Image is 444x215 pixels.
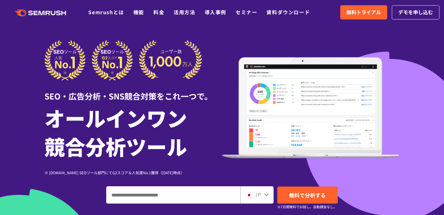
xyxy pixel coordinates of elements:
span: 無料で分析する [289,191,326,199]
a: 無料で分析する [277,187,338,204]
a: 導入事例 [205,8,226,16]
a: 無料トライアル [340,5,387,19]
small: ※7日間無料でお試し。自動課金なし。 [277,204,337,210]
span: JP [255,191,261,198]
h1: オールインワン 競合分析ツール [44,103,222,160]
div: ※ [DOMAIN_NAME] SEOツール部門にてG2スコア＆人気度No.1獲得（[DATE]時点） [44,170,222,175]
a: 機能 [133,8,144,16]
a: セミナー [236,8,257,16]
a: デモを申し込む [392,5,439,19]
a: 料金 [153,8,164,16]
a: Semrushとは [88,8,124,16]
a: 活用方法 [174,8,195,16]
span: 無料トライアル [346,8,381,16]
a: 資料ダウンロード [266,8,310,16]
span: デモを申し込む [398,8,433,16]
input: ドメイン、キーワードまたはURLを入力してください [107,187,240,203]
div: SEO・広告分析・SNS競合対策をこれ一つで。 [44,81,222,102]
